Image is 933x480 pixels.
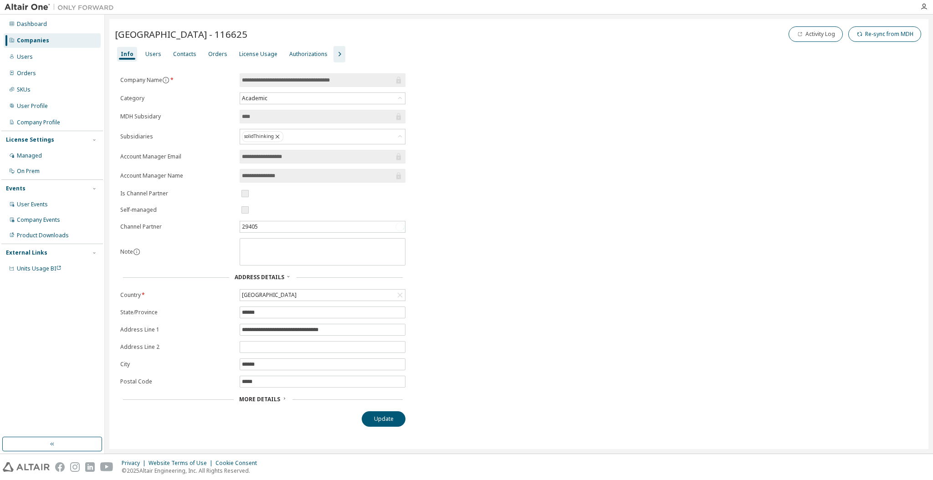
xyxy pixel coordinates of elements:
[5,3,118,12] img: Altair One
[208,51,227,58] div: Orders
[240,221,405,232] div: 29405
[55,462,65,472] img: facebook.svg
[120,172,234,179] label: Account Manager Name
[149,460,215,467] div: Website Terms of Use
[240,93,405,104] div: Academic
[241,290,298,300] div: [GEOGRAPHIC_DATA]
[6,185,26,192] div: Events
[17,53,33,61] div: Users
[3,462,50,472] img: altair_logo.svg
[235,273,284,281] span: Address Details
[120,153,234,160] label: Account Manager Email
[17,152,42,159] div: Managed
[120,291,234,299] label: Country
[17,102,48,110] div: User Profile
[120,361,234,368] label: City
[133,248,140,255] button: information
[120,223,234,230] label: Channel Partner
[120,206,234,214] label: Self-managed
[289,51,328,58] div: Authorizations
[17,119,60,126] div: Company Profile
[121,51,133,58] div: Info
[173,51,196,58] div: Contacts
[17,265,62,272] span: Units Usage BI
[17,37,49,44] div: Companies
[115,28,247,41] span: [GEOGRAPHIC_DATA] - 116625
[100,462,113,472] img: youtube.svg
[362,411,405,427] button: Update
[145,51,161,58] div: Users
[6,249,47,256] div: External Links
[240,290,405,301] div: [GEOGRAPHIC_DATA]
[85,462,95,472] img: linkedin.svg
[240,129,405,144] div: solidThinking
[120,309,234,316] label: State/Province
[241,93,269,103] div: Academic
[17,20,47,28] div: Dashboard
[241,222,259,232] div: 29405
[120,378,234,385] label: Postal Code
[6,136,54,143] div: License Settings
[120,113,234,120] label: MDH Subsidary
[17,70,36,77] div: Orders
[848,26,921,42] button: Re-sync from MDH
[120,133,234,140] label: Subsidiaries
[162,77,169,84] button: information
[120,77,234,84] label: Company Name
[17,201,48,208] div: User Events
[120,248,133,255] label: Note
[17,216,60,224] div: Company Events
[120,190,234,197] label: Is Channel Partner
[17,86,31,93] div: SKUs
[17,168,40,175] div: On Prem
[215,460,262,467] div: Cookie Consent
[120,343,234,351] label: Address Line 2
[789,26,843,42] button: Activity Log
[120,95,234,102] label: Category
[17,232,69,239] div: Product Downloads
[242,131,283,142] div: solidThinking
[122,467,262,475] p: © 2025 Altair Engineering, Inc. All Rights Reserved.
[239,395,280,403] span: More Details
[120,326,234,333] label: Address Line 1
[122,460,149,467] div: Privacy
[239,51,277,58] div: License Usage
[70,462,80,472] img: instagram.svg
